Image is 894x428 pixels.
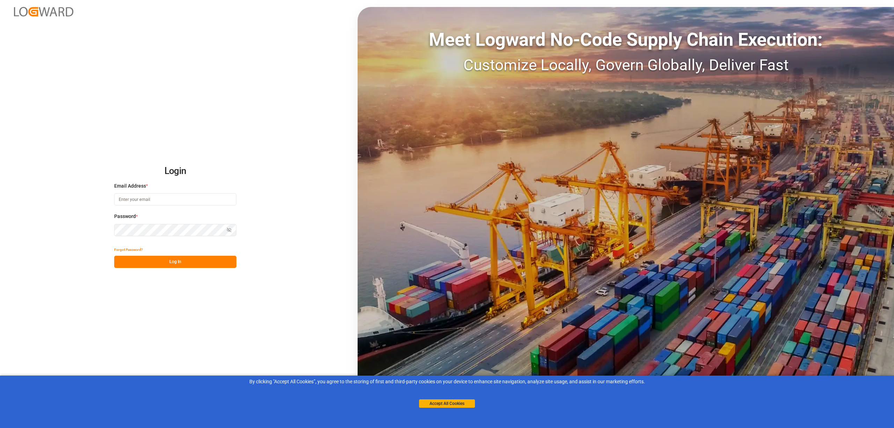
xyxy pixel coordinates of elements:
button: Forgot Password? [114,244,143,256]
input: Enter your email [114,193,236,205]
h2: Login [114,160,236,182]
div: Meet Logward No-Code Supply Chain Execution: [358,26,894,53]
div: Customize Locally, Govern Globally, Deliver Fast [358,53,894,77]
div: By clicking "Accept All Cookies”, you agree to the storing of first and third-party cookies on yo... [5,378,889,385]
button: Accept All Cookies [419,399,475,408]
img: Logward_new_orange.png [14,7,73,16]
span: Password [114,213,136,220]
button: Log In [114,256,236,268]
span: Email Address [114,182,146,190]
